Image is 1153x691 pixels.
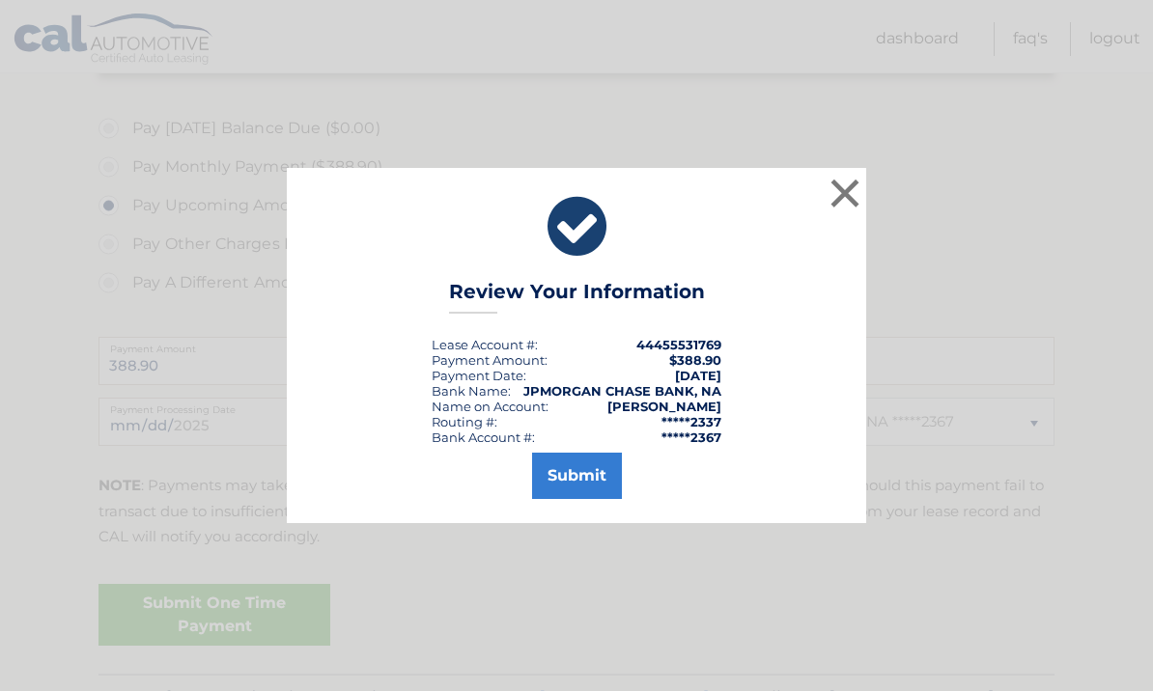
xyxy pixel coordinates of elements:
[432,414,497,429] div: Routing #:
[449,280,705,314] h3: Review Your Information
[432,429,535,445] div: Bank Account #:
[826,174,864,212] button: ×
[432,368,523,383] span: Payment Date
[432,368,526,383] div: :
[432,352,548,368] div: Payment Amount:
[432,383,511,399] div: Bank Name:
[607,399,721,414] strong: [PERSON_NAME]
[432,399,548,414] div: Name on Account:
[432,337,538,352] div: Lease Account #:
[532,453,622,499] button: Submit
[636,337,721,352] strong: 44455531769
[675,368,721,383] span: [DATE]
[669,352,721,368] span: $388.90
[523,383,721,399] strong: JPMORGAN CHASE BANK, NA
